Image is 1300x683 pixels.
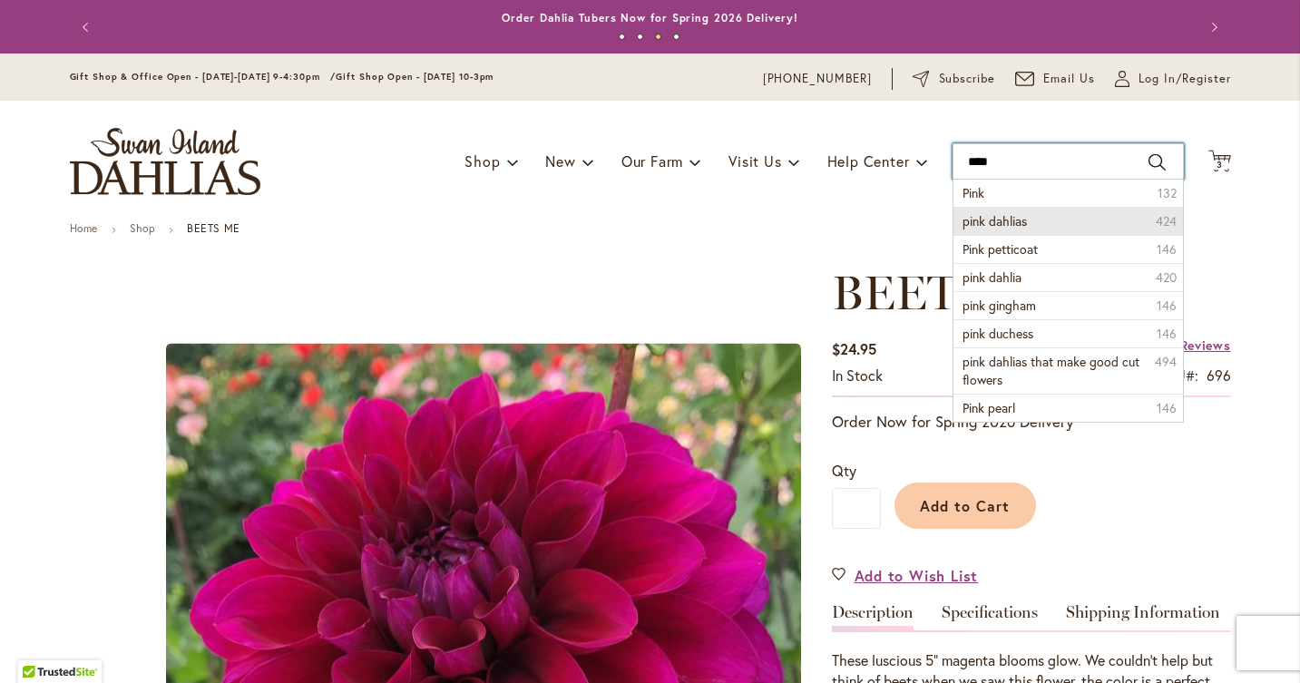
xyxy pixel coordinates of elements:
span: 420 [1156,268,1177,287]
span: Shop [464,151,500,171]
a: Shop [130,221,155,235]
a: Home [70,221,98,235]
a: Description [832,604,914,630]
a: Specifications [942,604,1038,630]
a: Shipping Information [1066,604,1220,630]
button: 1 of 4 [619,34,625,40]
div: Availability [832,366,883,386]
span: 494 [1155,353,1177,371]
a: store logo [70,128,260,195]
p: Order Now for Spring 2026 Delivery [832,411,1231,433]
strong: SKU [1159,366,1198,385]
span: Pink pearl [963,399,1015,416]
span: Add to Cart [920,496,1010,515]
a: Order Dahlia Tubers Now for Spring 2026 Delivery! [502,11,797,24]
button: 4 of 4 [673,34,679,40]
button: Previous [70,9,106,45]
span: Help Center [827,151,910,171]
a: Log In/Register [1115,70,1231,88]
span: Pink [963,184,984,201]
span: Subscribe [939,70,996,88]
span: Email Us [1043,70,1095,88]
a: Subscribe [913,70,995,88]
span: 146 [1157,325,1177,343]
span: Qty [832,461,856,480]
button: Add to Cart [894,483,1036,529]
span: pink dahlias that make good cut flowers [963,353,1139,388]
span: Visit Us [728,151,781,171]
span: $24.95 [832,339,876,358]
button: 3 of 4 [655,34,661,40]
span: New [545,151,575,171]
iframe: Launch Accessibility Center [14,619,64,669]
span: pink dahlias [963,212,1027,229]
span: pink gingham [963,297,1036,314]
button: Search [1148,148,1165,177]
span: In stock [832,366,883,385]
a: Add to Wish List [832,565,979,586]
span: Our Farm [621,151,683,171]
a: 4 Reviews [1163,337,1230,354]
span: Add to Wish List [855,565,979,586]
span: BEETS ME [832,264,1070,321]
span: Pink petticoat [963,240,1038,258]
span: 146 [1157,399,1177,417]
span: Reviews [1180,337,1231,354]
span: pink duchess [963,325,1033,342]
span: Gift Shop & Office Open - [DATE]-[DATE] 9-4:30pm / [70,71,337,83]
button: Next [1195,9,1231,45]
span: 3 [1217,159,1223,171]
span: 146 [1157,240,1177,259]
span: pink dahlia [963,268,1021,286]
span: 424 [1156,212,1177,230]
span: Gift Shop Open - [DATE] 10-3pm [336,71,494,83]
button: 2 of 4 [637,34,643,40]
span: 146 [1157,297,1177,315]
span: Log In/Register [1139,70,1231,88]
button: 3 [1208,150,1231,174]
div: 696 [1207,366,1231,386]
span: 132 [1158,184,1177,202]
a: [PHONE_NUMBER] [763,70,873,88]
strong: BEETS ME [187,221,240,235]
a: Email Us [1015,70,1095,88]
